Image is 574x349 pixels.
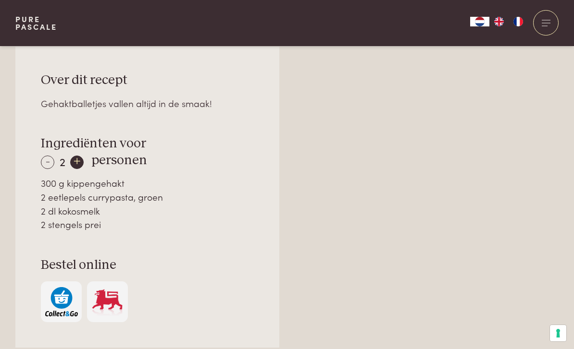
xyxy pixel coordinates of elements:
[45,287,78,316] img: c308188babc36a3a401bcb5cb7e020f4d5ab42f7cacd8327e500463a43eeb86c.svg
[41,176,254,190] div: 300 g kippengehakt
[489,17,509,26] a: EN
[41,190,254,204] div: 2 eetlepels currypasta, groen
[15,15,57,31] a: PurePascale
[470,17,528,26] aside: Language selected: Nederlands
[70,156,84,169] div: +
[60,153,65,169] span: 2
[509,17,528,26] a: FR
[41,72,254,89] h3: Over dit recept
[470,17,489,26] div: Language
[41,217,254,231] div: 2 stengels prei
[41,96,254,110] div: Gehaktballetjes vallen altijd in de smaak!
[550,325,566,341] button: Uw voorkeuren voor toestemming voor trackingtechnologieën
[91,154,147,167] span: personen
[41,137,146,150] span: Ingrediënten voor
[41,156,54,169] div: -
[41,204,254,218] div: 2 dl kokosmelk
[91,287,124,316] img: Delhaize
[470,17,489,26] a: NL
[489,17,528,26] ul: Language list
[41,257,254,274] h3: Bestel online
